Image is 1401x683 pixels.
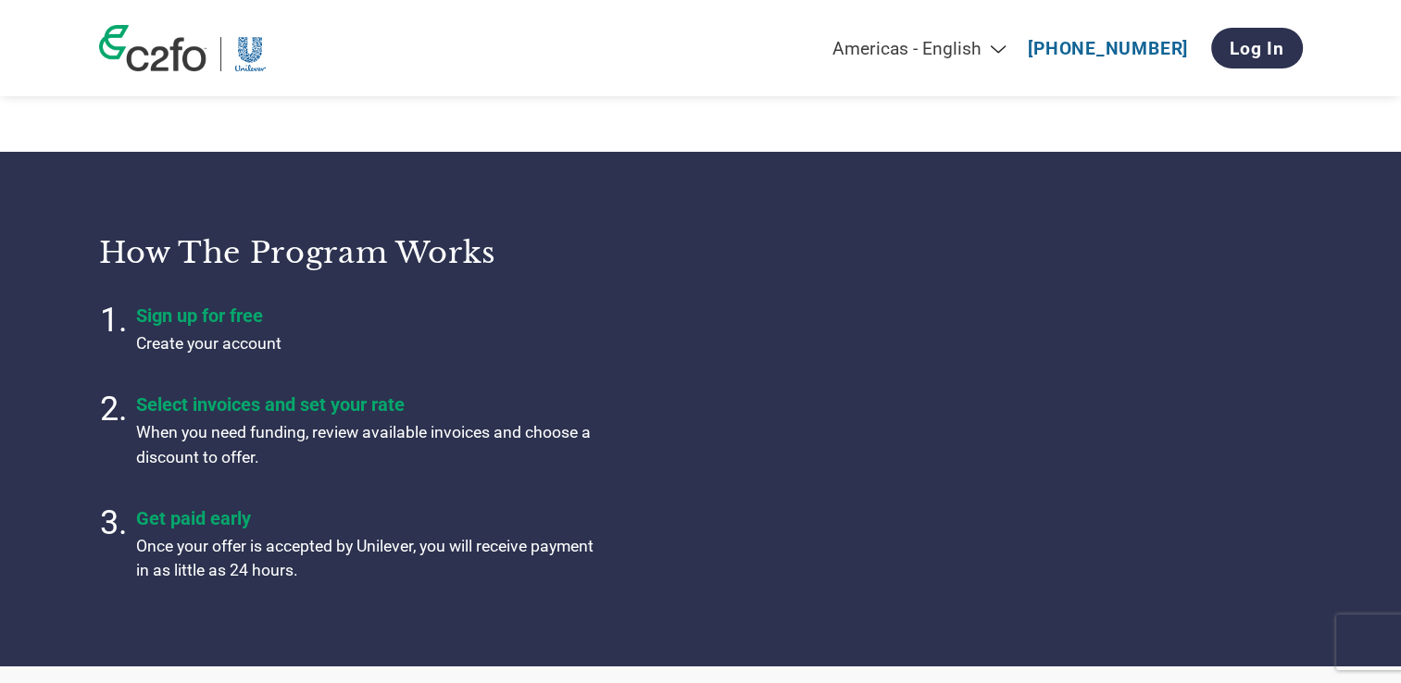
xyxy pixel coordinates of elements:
[235,37,267,71] img: Unilever
[136,393,599,416] h4: Select invoices and set your rate
[136,304,599,327] h4: Sign up for free
[99,234,678,271] h3: How the program works
[136,331,599,355] p: Create your account
[99,25,206,71] img: c2fo logo
[1211,28,1303,68] a: Log In
[136,420,599,469] p: When you need funding, review available invoices and choose a discount to offer.
[136,534,599,583] p: Once your offer is accepted by Unilever, you will receive payment in as little as 24 hours.
[1028,38,1188,59] a: [PHONE_NUMBER]
[136,507,599,529] h4: Get paid early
